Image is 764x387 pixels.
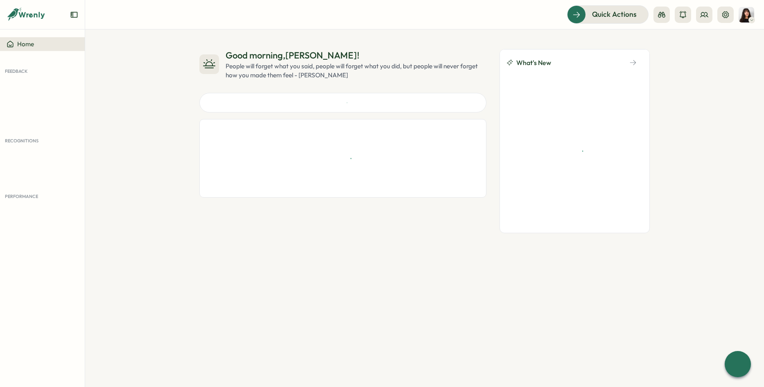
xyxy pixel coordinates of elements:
span: Quick Actions [592,9,637,20]
div: People will forget what you said, people will forget what you did, but people will never forget h... [226,62,486,80]
span: Home [17,40,34,48]
span: What's New [516,58,551,68]
button: Expand sidebar [70,11,78,19]
img: Kelly Rosa [739,7,754,22]
div: Good morning , [PERSON_NAME] ! [226,49,486,62]
button: Quick Actions [567,5,649,23]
